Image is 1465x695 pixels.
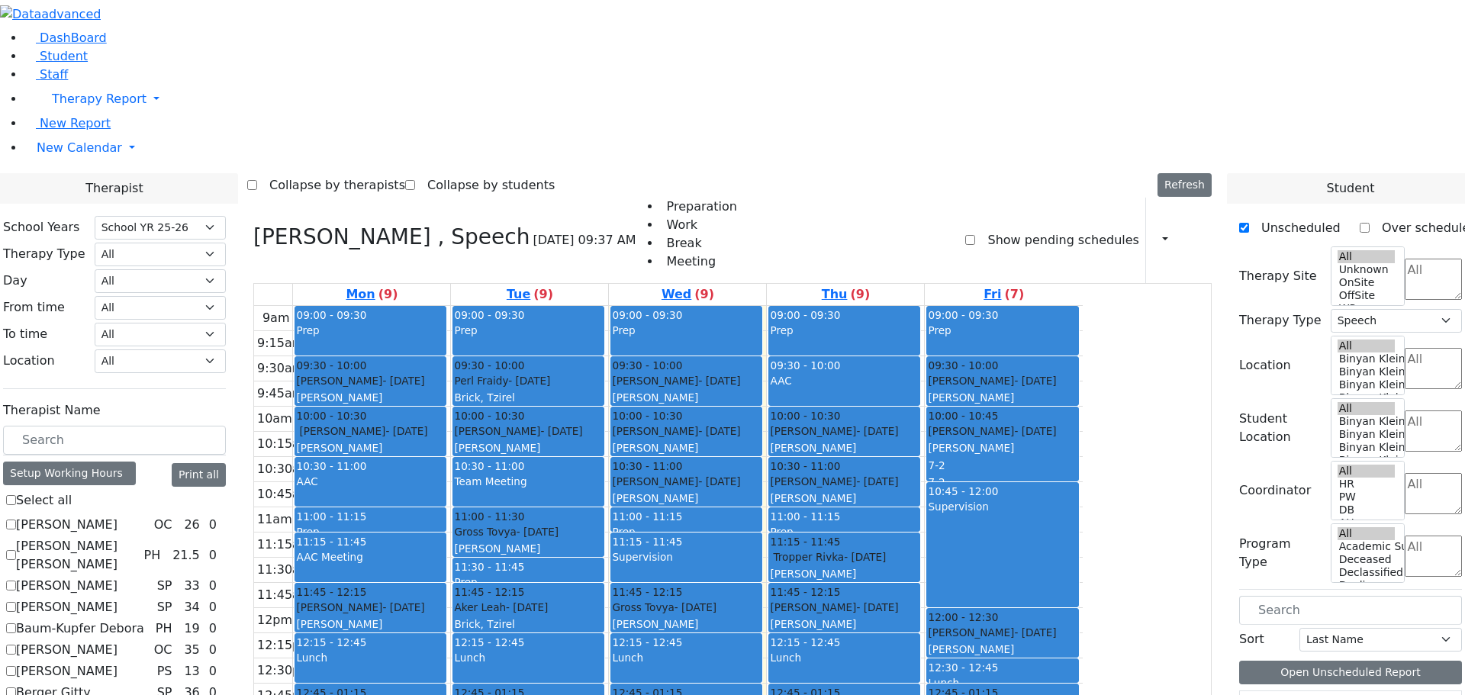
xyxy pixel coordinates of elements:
div: [PERSON_NAME] [928,373,1077,388]
button: Refresh [1158,173,1212,197]
span: Therapist [85,179,143,198]
option: Unknown [1338,263,1396,276]
div: Lunch [928,675,1077,690]
div: 0 [206,619,220,638]
label: Unscheduled [1249,216,1341,240]
div: AAC [296,474,445,489]
div: [PERSON_NAME] [770,491,919,506]
span: Student [40,49,88,63]
span: 10:00 - 10:30 [454,408,524,423]
label: [PERSON_NAME] [16,516,118,534]
div: Supervision [928,499,1077,514]
div: 26 [181,516,202,534]
span: - [DATE] [698,475,740,487]
div: [PERSON_NAME] [770,474,919,489]
div: [PERSON_NAME] [928,642,1077,657]
div: [PERSON_NAME] [296,616,445,632]
div: [PERSON_NAME] [296,373,445,388]
option: AH [1338,516,1396,529]
span: - [DATE] [844,551,886,563]
div: [PERSON_NAME] [612,423,761,439]
label: (9) [378,285,398,304]
div: 11am [254,510,295,529]
a: September 9, 2025 [504,284,556,305]
span: Therapy Report [52,92,146,106]
input: Search [3,426,226,455]
div: [PERSON_NAME] [770,600,919,615]
div: [PERSON_NAME] [612,373,761,388]
label: Sort [1239,630,1264,648]
option: WP [1338,302,1396,315]
label: Coordinator [1239,481,1311,500]
option: Deceased [1338,553,1396,566]
div: Prep [454,323,603,338]
label: School Years [3,218,79,236]
div: Perl Fraidy [454,373,603,388]
span: 10:00 - 10:30 [770,408,840,423]
div: [PERSON_NAME] [296,423,445,439]
option: DB [1338,504,1396,516]
button: Print all [172,463,226,487]
option: Binyan Klein 3 [1338,441,1396,454]
div: 0 [206,577,220,595]
span: 10:30 - 11:00 [296,460,366,472]
span: - [DATE] [517,526,559,538]
a: September 10, 2025 [658,284,717,305]
span: 12:30 - 12:45 [928,661,998,674]
span: 11:00 - 11:15 [770,510,840,523]
option: Binyan Klein 4 [1338,428,1396,441]
label: Day [3,272,27,290]
label: Baum-Kupfer Debora [16,619,144,638]
span: 12:15 - 12:45 [454,636,524,648]
div: [PERSON_NAME] [454,440,603,455]
div: Prep [612,323,761,338]
label: Show pending schedules [975,228,1138,253]
div: 19 [181,619,202,638]
div: [PERSON_NAME] [928,423,1077,439]
div: [PERSON_NAME] [612,390,761,405]
span: - [DATE] [1014,375,1056,387]
span: - [DATE] [856,601,898,613]
textarea: Search [1405,259,1462,300]
div: Prep [770,524,919,539]
label: Student Location [1239,410,1322,446]
div: Prep [296,524,445,539]
span: 11:30 - 11:45 [454,561,524,573]
div: Report [1175,227,1183,253]
div: Aker Leah [454,600,603,615]
span: 09:00 - 09:30 [454,309,524,321]
option: Binyan Klein 5 [1338,352,1396,365]
div: [PERSON_NAME] [296,440,445,455]
li: Work [661,216,737,234]
div: Supervision [612,549,761,565]
div: 35 [181,641,202,659]
span: New Calendar [37,140,122,155]
span: 11:00 - 11:30 [454,509,524,524]
div: 13 [181,662,202,681]
div: OC [148,516,179,534]
span: 10:00 - 10:45 [928,408,998,423]
label: Select all [16,491,72,510]
div: Lunch [454,650,603,665]
div: 10:45am [254,485,315,504]
a: September 8, 2025 [343,284,401,305]
textarea: Search [1405,348,1462,389]
span: 09:00 - 09:30 [612,309,682,321]
button: Open Unscheduled Report [1239,661,1462,684]
label: [PERSON_NAME] [16,662,118,681]
a: September 11, 2025 [819,284,873,305]
span: 12:00 - 12:30 [928,610,998,625]
option: All [1338,402,1396,415]
span: - [DATE] [506,601,548,613]
span: - [DATE] [1014,425,1056,437]
div: 0 [206,546,220,565]
div: PH [150,619,179,638]
span: 11:45 - 12:15 [612,584,682,600]
div: 0 [206,641,220,659]
span: 09:30 - 10:00 [770,359,840,372]
div: [PERSON_NAME] [296,600,445,615]
input: Search [1239,596,1462,625]
div: Lunch [296,650,445,665]
div: [PERSON_NAME] [612,616,761,632]
div: AAC [770,373,919,388]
